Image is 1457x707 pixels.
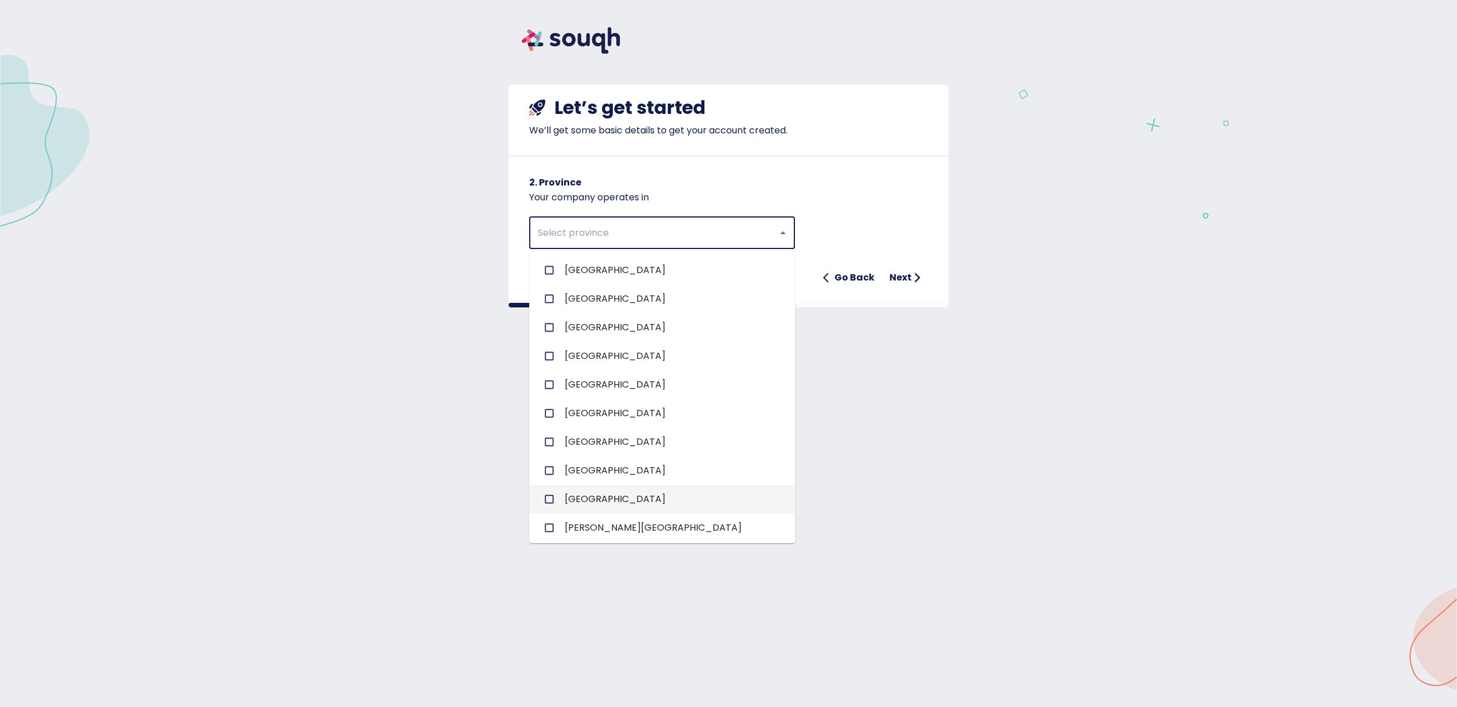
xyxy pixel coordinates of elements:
img: souqh logo [509,14,633,67]
p: Your company operates in [529,191,928,204]
span: [GEOGRAPHIC_DATA] [565,378,666,392]
span: [GEOGRAPHIC_DATA] [565,321,666,334]
button: Go Back [818,266,879,289]
input: Select province [534,222,758,244]
button: Close [775,225,791,241]
span: [GEOGRAPHIC_DATA] [565,406,666,420]
span: [GEOGRAPHIC_DATA] [565,435,666,449]
h4: Let’s get started [554,96,706,119]
span: [GEOGRAPHIC_DATA] [565,464,666,477]
span: [GEOGRAPHIC_DATA] [565,263,666,277]
span: [GEOGRAPHIC_DATA] [565,292,666,306]
h6: 2. Province [529,175,928,191]
img: shuttle [529,100,545,116]
span: [GEOGRAPHIC_DATA] [565,492,666,506]
h6: Go Back [834,270,875,286]
span: [GEOGRAPHIC_DATA] [565,349,666,363]
span: [PERSON_NAME][GEOGRAPHIC_DATA] [565,521,742,535]
p: We’ll get some basic details to get your account created. [529,124,928,137]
